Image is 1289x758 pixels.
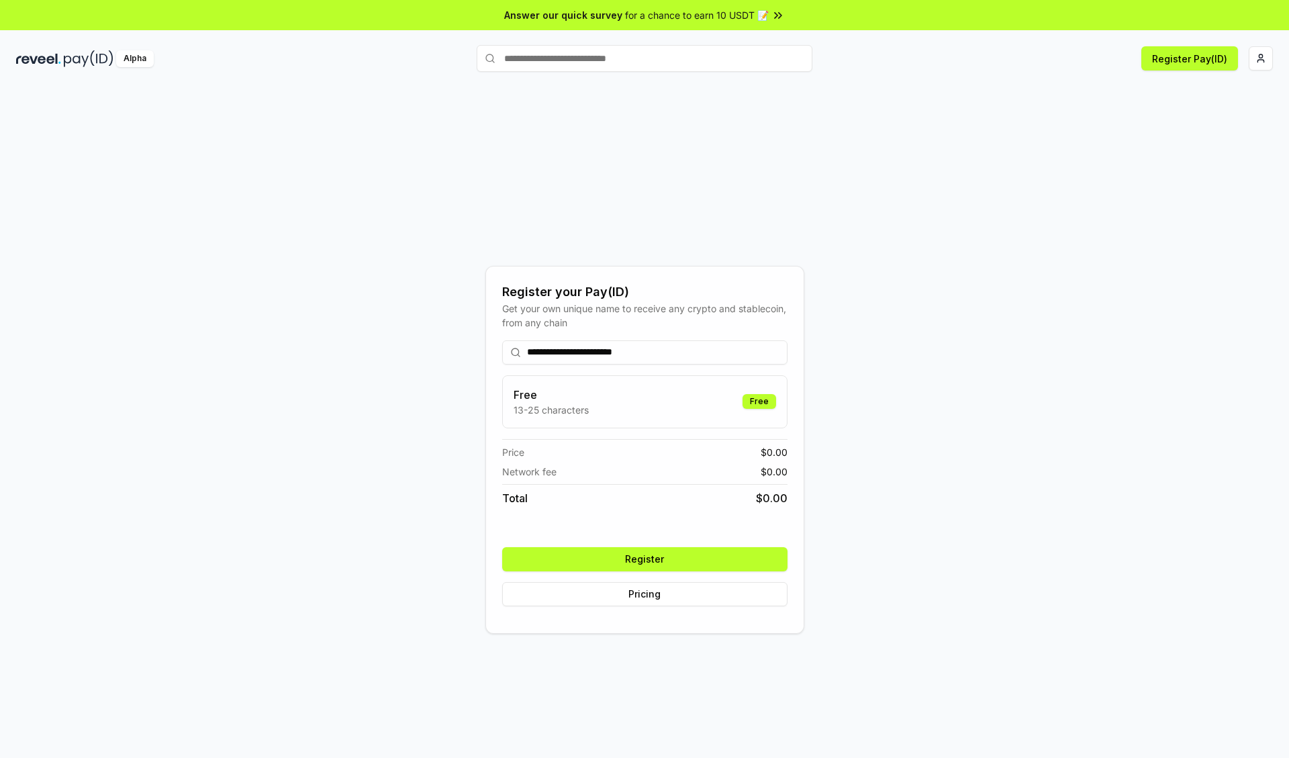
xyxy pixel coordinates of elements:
[504,8,622,22] span: Answer our quick survey
[502,490,528,506] span: Total
[502,582,787,606] button: Pricing
[625,8,769,22] span: for a chance to earn 10 USDT 📝
[116,50,154,67] div: Alpha
[64,50,113,67] img: pay_id
[1141,46,1238,70] button: Register Pay(ID)
[502,283,787,301] div: Register your Pay(ID)
[514,403,589,417] p: 13-25 characters
[514,387,589,403] h3: Free
[502,465,557,479] span: Network fee
[502,547,787,571] button: Register
[756,490,787,506] span: $ 0.00
[743,394,776,409] div: Free
[761,445,787,459] span: $ 0.00
[16,50,61,67] img: reveel_dark
[502,301,787,330] div: Get your own unique name to receive any crypto and stablecoin, from any chain
[502,445,524,459] span: Price
[761,465,787,479] span: $ 0.00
